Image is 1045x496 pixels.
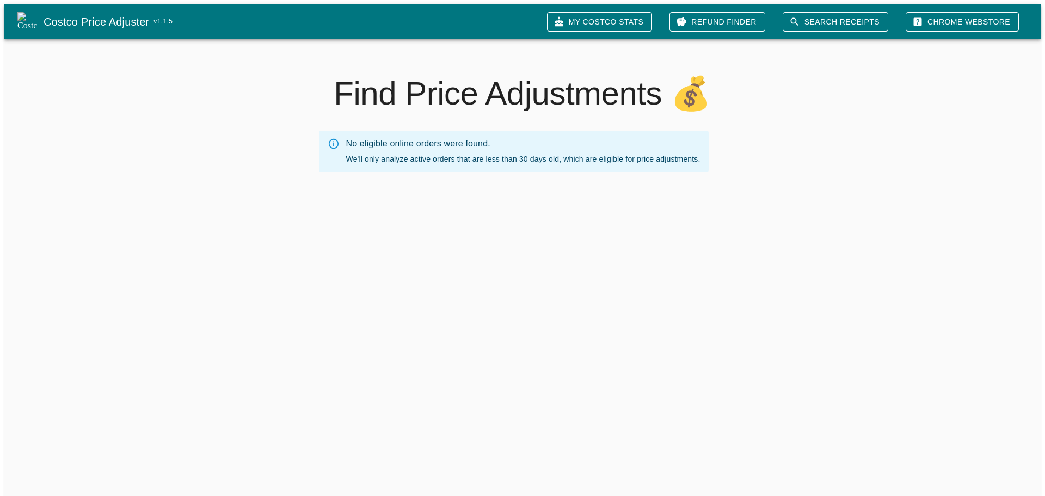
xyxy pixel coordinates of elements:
[179,74,866,113] h2: Find Price Adjustments 💰
[346,137,700,150] div: No eligible online orders were found.
[547,12,652,32] a: My Costco Stats
[17,12,37,32] img: Costco Price Adjuster
[783,12,888,32] a: Search Receipts
[153,16,173,27] span: v 1.1.5
[44,13,538,30] a: Costco Price Adjuster v1.1.5
[906,12,1019,32] a: Chrome Webstore
[669,12,765,32] a: Refund Finder
[346,134,700,169] div: We'll only analyze active orders that are less than 30 days old, which are eligible for price adj...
